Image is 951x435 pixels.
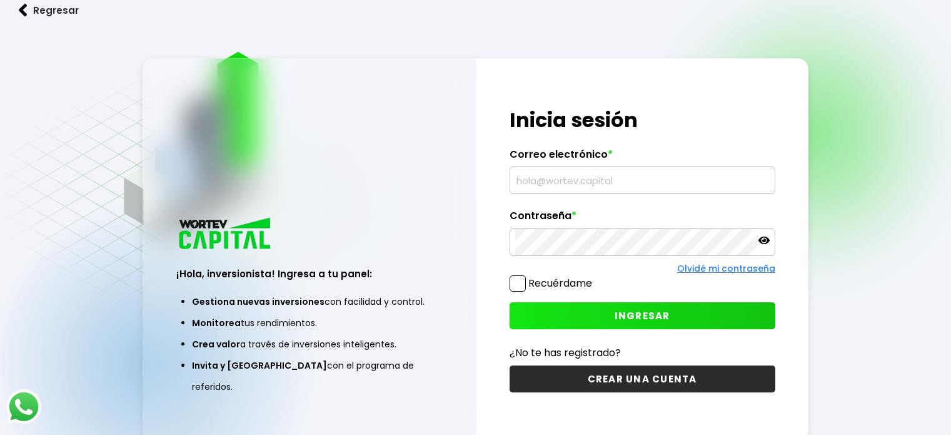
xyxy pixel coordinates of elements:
span: Gestiona nuevas inversiones [192,295,325,308]
img: flecha izquierda [19,4,28,17]
h3: ¡Hola, inversionista! Ingresa a tu panel: [176,267,442,281]
img: logo_wortev_capital [176,216,275,253]
button: INGRESAR [510,302,775,329]
label: Contraseña [510,210,775,228]
input: hola@wortev.capital [515,167,770,193]
p: ¿No te has registrado? [510,345,775,361]
a: Olvidé mi contraseña [677,262,775,275]
li: tus rendimientos. [192,312,426,334]
label: Correo electrónico [510,148,775,167]
label: Recuérdame [528,276,592,290]
span: Crea valor [192,338,240,351]
h1: Inicia sesión [510,105,775,135]
button: CREAR UNA CUENTA [510,366,775,392]
span: Monitorea [192,317,241,329]
li: a través de inversiones inteligentes. [192,334,426,355]
li: con facilidad y control. [192,291,426,312]
img: logos_whatsapp-icon.242b2217.svg [6,389,41,424]
li: con el programa de referidos. [192,355,426,397]
a: ¿No te has registrado?CREAR UNA CUENTA [510,345,775,392]
span: Invita y [GEOGRAPHIC_DATA] [192,359,327,372]
span: INGRESAR [615,309,670,322]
